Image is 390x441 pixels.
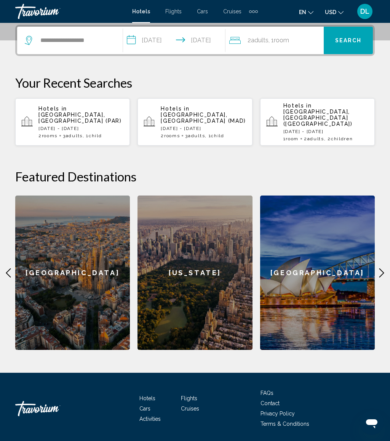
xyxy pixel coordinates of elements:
div: Search widget [17,27,373,54]
span: [GEOGRAPHIC_DATA], [GEOGRAPHIC_DATA] ([GEOGRAPHIC_DATA]) [283,109,353,127]
a: Terms & Conditions [261,421,309,427]
button: Hotels in [GEOGRAPHIC_DATA], [GEOGRAPHIC_DATA] ([GEOGRAPHIC_DATA])[DATE] - [DATE]1Room2Adults, 2C... [260,98,375,146]
span: 2 [161,133,180,138]
a: Cars [139,406,150,412]
span: rooms [42,133,58,138]
a: [GEOGRAPHIC_DATA] [260,196,375,350]
a: Flights [181,395,197,401]
h2: Featured Destinations [15,169,375,184]
span: Room [286,136,299,141]
span: Hotels in [38,106,67,112]
a: Flights [165,8,182,14]
span: en [299,9,306,15]
span: DL [360,8,369,15]
span: USD [325,9,336,15]
a: Activities [139,416,161,422]
span: 2 [248,35,269,46]
span: Room [274,37,289,44]
span: , 1 [269,35,289,46]
span: [GEOGRAPHIC_DATA], [GEOGRAPHIC_DATA] (MAD) [161,112,246,124]
p: [DATE] - [DATE] [38,126,124,131]
button: Hotels in [GEOGRAPHIC_DATA], [GEOGRAPHIC_DATA] (PAR)[DATE] - [DATE]2rooms3Adults, 1Child [15,98,130,146]
span: Hotels in [161,106,189,112]
span: Adults [251,37,269,44]
a: Hotels [139,395,155,401]
p: [DATE] - [DATE] [283,129,369,134]
button: Change currency [325,6,344,18]
button: Extra navigation items [249,5,258,18]
span: Child [89,133,102,138]
span: [GEOGRAPHIC_DATA], [GEOGRAPHIC_DATA] (PAR) [38,112,122,124]
a: [US_STATE] [137,196,252,350]
span: Adults [188,133,205,138]
span: 3 [63,133,83,138]
a: Cruises [181,406,199,412]
span: , 2 [324,136,353,141]
a: Contact [261,400,280,406]
span: Children [331,136,353,141]
a: FAQs [261,390,273,396]
span: , 1 [205,133,224,138]
a: Travorium [15,4,125,19]
span: 1 [283,136,299,141]
button: User Menu [355,3,375,19]
button: Travelers: 2 adults, 0 children [225,27,324,54]
a: [GEOGRAPHIC_DATA] [15,196,130,350]
span: 2 [38,133,58,138]
span: Adults [66,133,83,138]
span: 2 [304,136,324,141]
span: rooms [164,133,180,138]
span: 3 [185,133,205,138]
p: [DATE] - [DATE] [161,126,246,131]
span: , 1 [83,133,102,138]
button: Hotels in [GEOGRAPHIC_DATA], [GEOGRAPHIC_DATA] (MAD)[DATE] - [DATE]2rooms3Adults, 1Child [137,98,252,146]
a: Hotels [132,8,150,14]
span: Child [211,133,224,138]
iframe: Botón para iniciar la ventana de mensajería [360,411,384,435]
a: Cars [197,8,208,14]
a: Travorium [15,397,91,420]
span: Hotels in [283,103,312,109]
span: Search [335,38,362,44]
button: Check-in date: Nov 26, 2025 Check-out date: Nov 30, 2025 [123,27,225,54]
button: Search [324,27,373,54]
button: Change language [299,6,313,18]
p: Your Recent Searches [15,75,375,90]
a: Cruises [223,8,241,14]
span: Adults [307,136,324,141]
a: Privacy Policy [261,411,295,417]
